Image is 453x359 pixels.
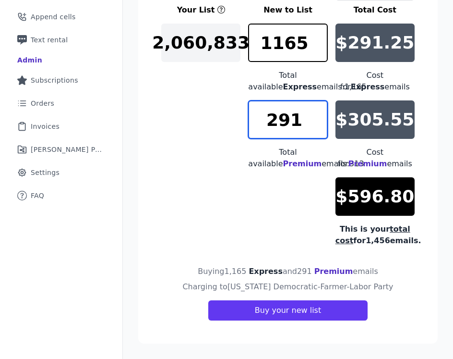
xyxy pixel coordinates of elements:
[8,6,115,27] a: Append cells
[283,82,317,91] span: Express
[335,70,415,93] div: Cost for emails
[177,4,215,16] h3: Your List
[198,266,378,277] h4: Buying 1,165 and 291 emails
[8,116,115,137] a: Invoices
[152,33,250,52] p: 2,060,833
[248,4,327,16] h3: New to List
[17,55,42,65] div: Admin
[248,147,327,170] div: Total available emails: 313
[8,29,115,50] a: Text rental
[208,300,368,321] button: Buy your new list
[8,185,115,206] a: FAQ
[348,159,387,168] span: Premium
[31,99,54,108] span: Orders
[31,191,44,200] span: FAQ
[31,75,78,85] span: Subscriptions
[335,187,414,206] p: $596.80
[314,267,353,276] span: Premium
[335,33,414,52] p: $291.25
[31,122,60,131] span: Invoices
[31,12,76,22] span: Append cells
[8,162,115,183] a: Settings
[335,147,415,170] div: Cost for emails
[8,139,115,160] a: [PERSON_NAME] Performance
[8,93,115,114] a: Orders
[31,168,60,177] span: Settings
[8,70,115,91] a: Subscriptions
[31,145,103,154] span: [PERSON_NAME] Performance
[248,70,327,93] div: Total available emails: 1,165
[335,4,415,16] h3: Total Cost
[31,35,68,45] span: Text rental
[335,110,414,129] p: $305.55
[182,281,393,293] h4: Charging to [US_STATE] Democratic-Farmer-Labor Party
[335,223,415,247] div: This is your for 1,456 emails.
[351,82,385,91] span: Express
[249,267,283,276] span: Express
[283,159,322,168] span: Premium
